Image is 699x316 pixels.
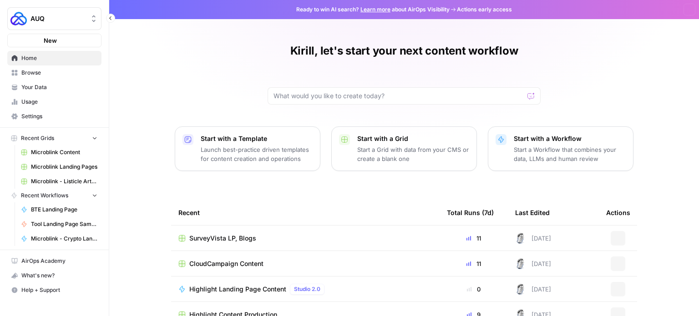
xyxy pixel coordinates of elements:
[7,95,101,109] a: Usage
[178,284,432,295] a: Highlight Landing Page ContentStudio 2.0
[17,160,101,174] a: Microblink Landing Pages
[357,145,469,163] p: Start a Grid with data from your CMS or create a blank one
[31,163,97,171] span: Microblink Landing Pages
[515,200,550,225] div: Last Edited
[360,6,390,13] a: Learn more
[514,134,626,143] p: Start with a Workflow
[178,259,432,268] a: CloudCampaign Content
[17,202,101,217] a: BTE Landing Page
[447,285,501,294] div: 0
[515,233,551,244] div: [DATE]
[7,65,101,80] a: Browse
[10,10,27,27] img: AUQ Logo
[515,258,526,269] img: 28dbpmxwbe1lgts1kkshuof3rm4g
[7,7,101,30] button: Workspace: AUQ
[606,200,630,225] div: Actions
[514,145,626,163] p: Start a Workflow that combines your data, LLMs and human review
[21,286,97,294] span: Help + Support
[21,112,97,120] span: Settings
[7,283,101,297] button: Help + Support
[17,231,101,246] a: Microblink - Crypto Landing Page
[357,134,469,143] p: Start with a Grid
[447,259,501,268] div: 11
[447,200,494,225] div: Total Runs (7d)
[488,126,633,171] button: Start with a WorkflowStart a Workflow that combines your data, LLMs and human review
[7,131,101,145] button: Recent Grids
[447,234,501,243] div: 11
[31,148,97,156] span: Microblink Content
[515,258,551,269] div: [DATE]
[296,5,450,14] span: Ready to win AI search? about AirOps Visibility
[175,126,320,171] button: Start with a TemplateLaunch best-practice driven templates for content creation and operations
[189,234,256,243] span: SurveyVista LP, Blogs
[515,284,526,295] img: 28dbpmxwbe1lgts1kkshuof3rm4g
[274,91,524,100] input: What would you like to create today?
[7,80,101,95] a: Your Data
[21,257,97,265] span: AirOps Academy
[21,54,97,62] span: Home
[457,5,512,14] span: Actions early access
[515,284,551,295] div: [DATE]
[189,259,263,268] span: CloudCampaign Content
[515,233,526,244] img: 28dbpmxwbe1lgts1kkshuof3rm4g
[189,285,286,294] span: Highlight Landing Page Content
[7,109,101,124] a: Settings
[31,206,97,214] span: BTE Landing Page
[290,44,518,58] h1: Kirill, let's start your next content workflow
[201,134,313,143] p: Start with a Template
[31,220,97,228] span: Tool Landing Page Sample - AB
[17,174,101,189] a: Microblink - Listicle Article Grid
[17,145,101,160] a: Microblink Content
[44,36,57,45] span: New
[178,234,432,243] a: SurveyVista LP, Blogs
[201,145,313,163] p: Launch best-practice driven templates for content creation and operations
[294,285,320,293] span: Studio 2.0
[7,189,101,202] button: Recent Workflows
[30,14,86,23] span: AUQ
[21,83,97,91] span: Your Data
[7,254,101,268] a: AirOps Academy
[31,235,97,243] span: Microblink - Crypto Landing Page
[178,200,432,225] div: Recent
[7,268,101,283] button: What's new?
[8,269,101,282] div: What's new?
[21,191,68,200] span: Recent Workflows
[17,217,101,231] a: Tool Landing Page Sample - AB
[7,51,101,65] a: Home
[21,69,97,77] span: Browse
[21,98,97,106] span: Usage
[31,177,97,186] span: Microblink - Listicle Article Grid
[21,134,54,142] span: Recent Grids
[7,34,101,47] button: New
[331,126,477,171] button: Start with a GridStart a Grid with data from your CMS or create a blank one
